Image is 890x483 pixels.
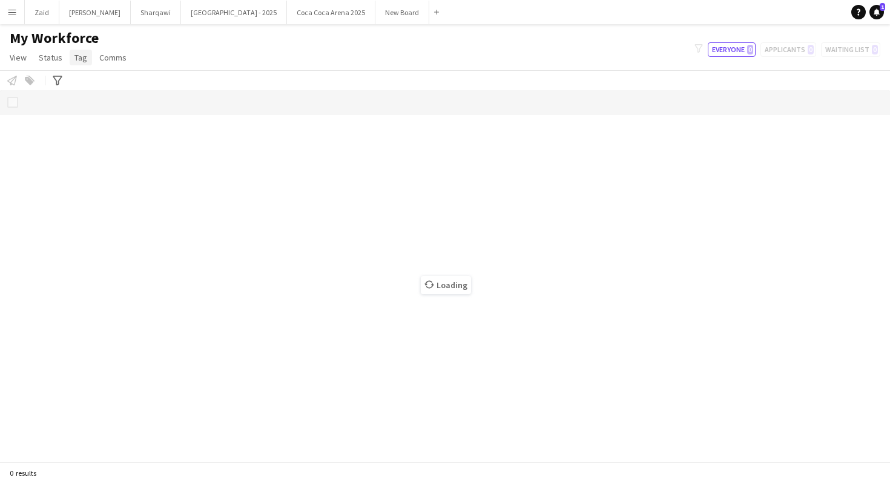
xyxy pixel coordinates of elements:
button: [GEOGRAPHIC_DATA] - 2025 [181,1,287,24]
span: My Workforce [10,29,99,47]
button: Coca Coca Arena 2025 [287,1,375,24]
button: Zaid [25,1,59,24]
span: Tag [74,52,87,63]
span: 0 [747,45,753,54]
a: 1 [869,5,884,19]
a: Tag [70,50,92,65]
span: Comms [99,52,127,63]
button: Everyone0 [708,42,756,57]
span: 1 [880,3,885,11]
span: Status [39,52,62,63]
a: Status [34,50,67,65]
a: View [5,50,31,65]
button: [PERSON_NAME] [59,1,131,24]
a: Comms [94,50,131,65]
span: Loading [421,276,471,294]
button: New Board [375,1,429,24]
span: View [10,52,27,63]
app-action-btn: Advanced filters [50,73,65,88]
button: Sharqawi [131,1,181,24]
